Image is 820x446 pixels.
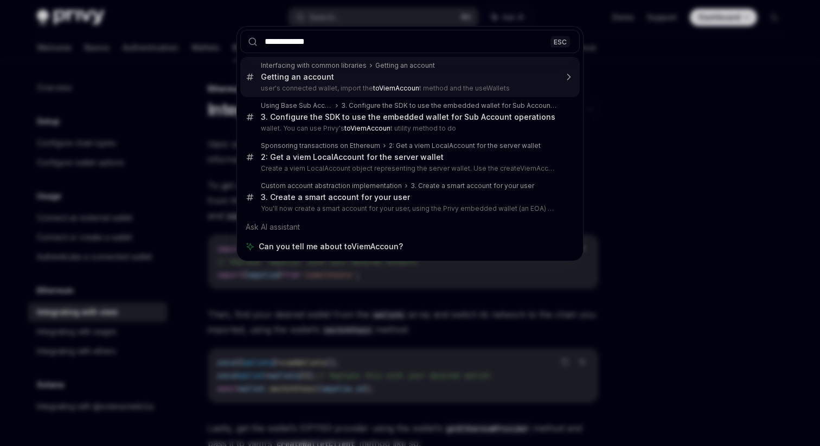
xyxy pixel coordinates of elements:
[240,217,580,237] div: Ask AI assistant
[389,141,541,150] div: 2: Get a viem LocalAccount for the server wallet
[261,101,332,110] div: Using Base Sub Accounts
[344,124,390,132] b: toViemAccoun
[261,192,410,202] div: 3. Create a smart account for your user
[261,164,557,173] p: Create a viem LocalAccount object representing the server wallet. Use the createViemAccount method f
[261,182,402,190] div: Custom account abstraction implementation
[261,204,557,213] p: You'll now create a smart account for your user, using the Privy embedded wallet (an EOA) as the sig
[261,84,557,93] p: user's connected wallet, import the t method and the useWallets
[261,152,444,162] div: 2: Get a viem LocalAccount for the server wallet
[261,124,557,133] p: wallet. You can use Privy's t utility method to do
[373,84,419,92] b: toViemAccoun
[341,101,557,110] div: 3. Configure the SDK to use the embedded wallet for Sub Account operations
[259,241,403,252] span: Can you tell me about toViemAccoun?
[261,72,334,82] div: Getting an account
[261,141,380,150] div: Sponsoring transactions on Ethereum
[261,112,555,122] div: 3. Configure the SDK to use the embedded wallet for Sub Account operations
[261,61,367,70] div: Interfacing with common libraries
[375,61,435,70] div: Getting an account
[411,182,534,190] div: 3. Create a smart account for your user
